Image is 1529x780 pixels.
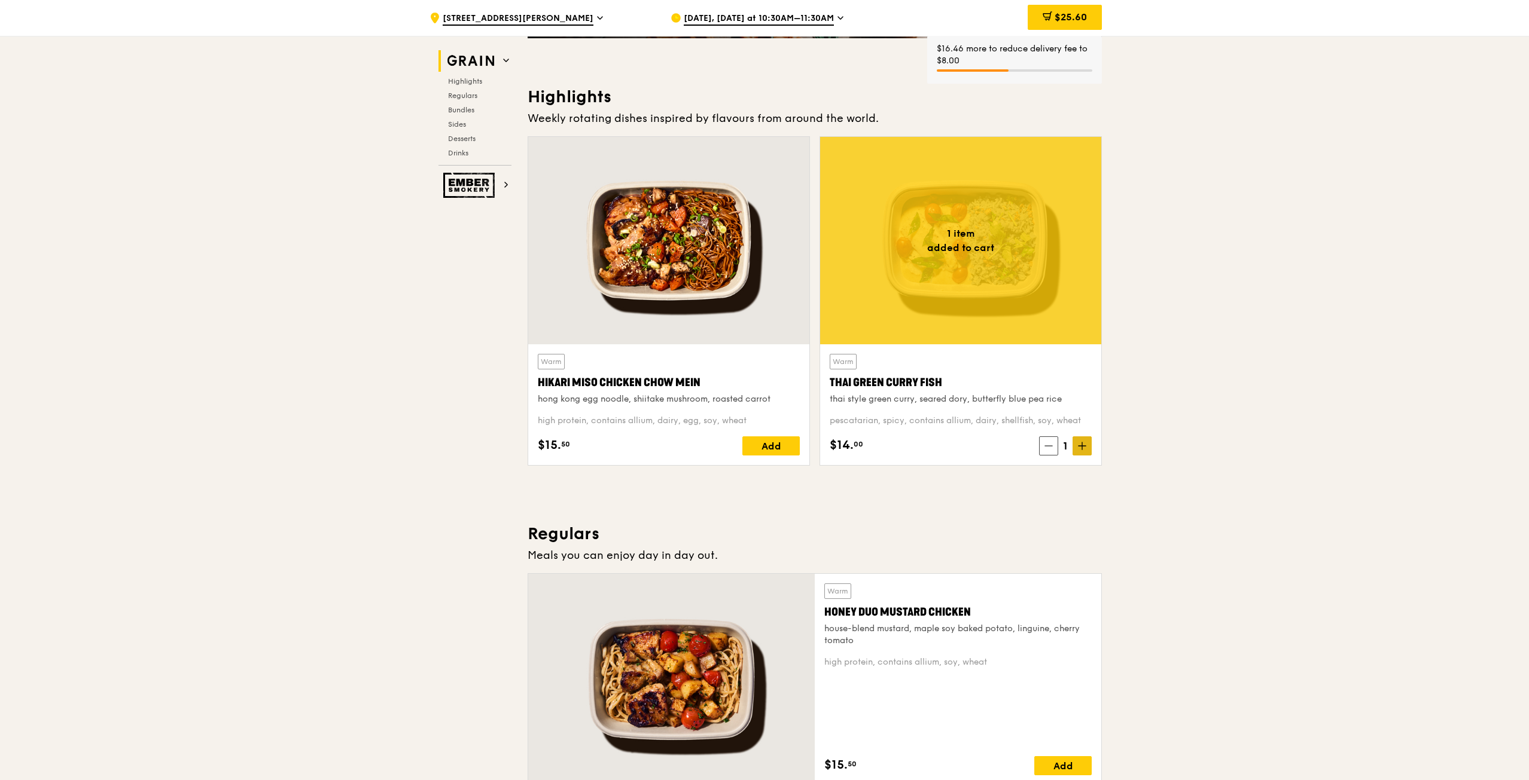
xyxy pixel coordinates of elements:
h3: Highlights [528,86,1102,108]
h3: Regulars [528,523,1102,545]
span: 50 [561,439,570,449]
span: $25.60 [1055,11,1087,23]
span: 00 [854,439,863,449]
span: Desserts [448,134,476,143]
img: Ember Smokery web logo [443,173,498,198]
div: Add [1034,756,1092,775]
div: Thai Green Curry Fish [830,374,1092,391]
span: Regulars [448,91,477,100]
div: Add [742,436,800,455]
span: Highlights [448,77,482,85]
span: $15. [538,436,561,454]
span: Bundles [448,106,474,114]
div: Warm [538,354,565,369]
div: thai style green curry, seared dory, butterfly blue pea rice [830,393,1092,405]
span: 50 [848,759,857,769]
div: Meals you can enjoy day in day out. [528,547,1102,564]
span: Sides [448,120,466,129]
span: [DATE], [DATE] at 10:30AM–11:30AM [684,13,834,26]
div: high protein, contains allium, dairy, egg, soy, wheat [538,415,800,427]
span: [STREET_ADDRESS][PERSON_NAME] [443,13,593,26]
div: Weekly rotating dishes inspired by flavours from around the world. [528,110,1102,127]
div: Hikari Miso Chicken Chow Mein [538,374,800,391]
div: pescatarian, spicy, contains allium, dairy, shellfish, soy, wheat [830,415,1092,427]
div: $16.46 more to reduce delivery fee to $8.00 [937,43,1092,67]
span: 1 [1058,438,1073,454]
div: house-blend mustard, maple soy baked potato, linguine, cherry tomato [824,623,1092,647]
span: Drinks [448,149,468,157]
div: high protein, contains allium, soy, wheat [824,656,1092,668]
span: $15. [824,756,848,774]
div: Honey Duo Mustard Chicken [824,604,1092,620]
div: Warm [830,354,857,369]
div: Warm [824,583,851,599]
img: Grain web logo [443,50,498,72]
div: hong kong egg noodle, shiitake mushroom, roasted carrot [538,393,800,405]
span: $14. [830,436,854,454]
